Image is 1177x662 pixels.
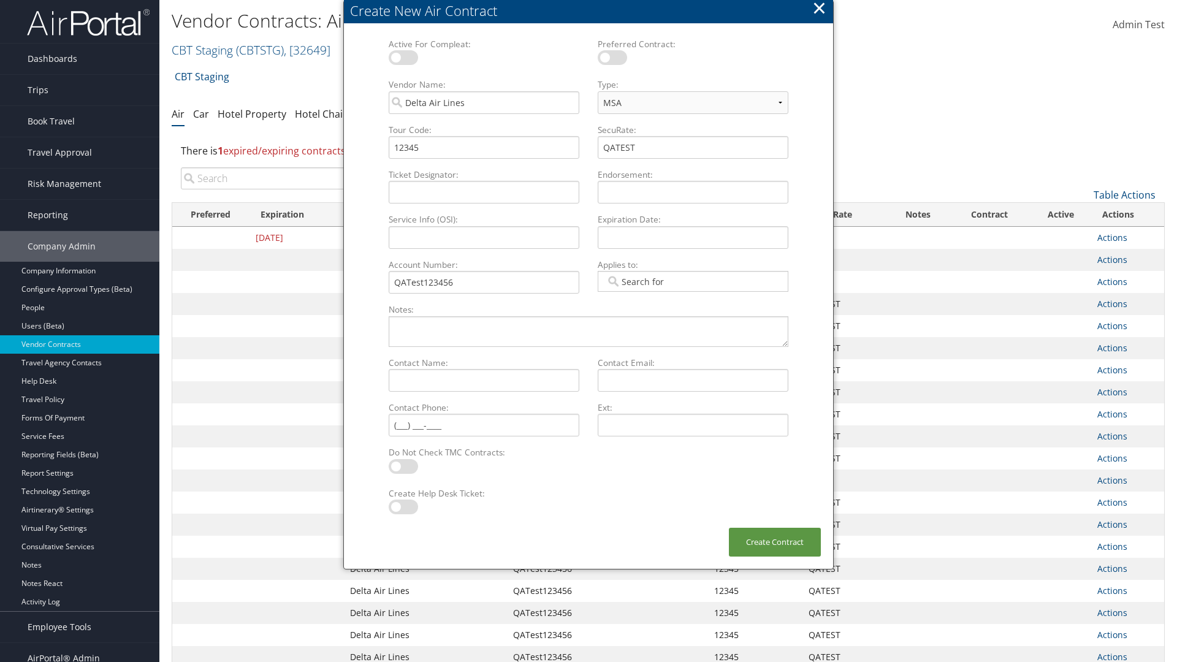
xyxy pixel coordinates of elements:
input: (___) ___-____ [389,414,579,436]
td: QATEST [802,624,888,646]
input: Search [181,167,411,189]
h1: Vendor Contracts: Air [172,8,834,34]
a: Hotel Chain [295,107,349,121]
span: Admin Test [1113,18,1165,31]
td: Delta Air Lines [344,602,507,624]
a: Air [172,107,185,121]
img: airportal-logo.png [27,8,150,37]
td: 220 [802,249,888,271]
span: Employee Tools [28,612,91,642]
strong: 1 [218,144,223,158]
th: Contract: activate to sort column ascending [948,203,1030,227]
td: QATest123456 [507,580,655,602]
label: Vendor Name: [384,78,584,91]
label: Account Number: [384,259,584,271]
a: Actions [1097,629,1127,641]
td: QATEST [802,293,888,315]
a: Actions [1097,320,1127,332]
span: Dashboards [28,44,77,74]
td: QATEST [802,381,888,403]
a: Actions [1097,496,1127,508]
label: Tour Code: [384,124,584,136]
th: Preferred: activate to sort column ascending [172,203,249,227]
span: ( CBTSTG ) [236,42,284,58]
a: Actions [1097,386,1127,398]
a: CBT Staging [172,42,330,58]
td: QATEST [802,425,888,447]
a: Actions [1097,276,1127,287]
td: Delta Air Lines [344,580,507,602]
td: QATEST [802,359,888,381]
div: There is [172,134,1165,167]
a: Actions [1097,563,1127,574]
a: Actions [1097,541,1127,552]
span: Book Travel [28,106,75,137]
label: Contact Phone: [384,401,584,414]
label: Type: [593,78,793,91]
a: Actions [1097,607,1127,618]
label: Endorsement: [593,169,793,181]
label: Active For Compleat: [384,38,584,50]
label: Expiration Date: [593,213,793,226]
span: Reporting [28,200,68,230]
th: Notes: activate to sort column ascending [888,203,948,227]
label: Contact Email: [593,357,793,369]
th: Actions [1091,203,1164,227]
th: SecuRate: activate to sort column ascending [802,203,888,227]
a: Car [193,107,209,121]
td: QATest123456 [507,624,655,646]
th: Expiration: activate to sort column descending [249,203,344,227]
td: QATEST [802,447,888,470]
td: QATEST [802,558,888,580]
label: Contact Name: [384,357,584,369]
td: QATEST [802,514,888,536]
td: 7897 [802,271,888,293]
span: Trips [28,75,48,105]
td: QATEST [802,602,888,624]
span: Risk Management [28,169,101,199]
label: Applies to: [593,259,793,271]
a: Actions [1097,474,1127,486]
a: Actions [1097,452,1127,464]
td: Delta Air Lines [344,624,507,646]
td: QATEST [802,580,888,602]
a: Actions [1097,232,1127,243]
td: QATEST [802,536,888,558]
a: Actions [1097,342,1127,354]
td: 7897 [802,227,888,249]
button: Create Contract [729,528,821,557]
a: Actions [1097,364,1127,376]
label: Do Not Check TMC Contracts: [384,446,584,458]
label: Notes: [384,303,793,316]
input: Search for Airline [606,275,674,287]
td: Delta Air Lines [344,558,507,580]
td: 12345 [708,602,802,624]
td: 12345 [708,624,802,646]
label: Ext: [593,401,793,414]
a: Actions [1097,519,1127,530]
td: QATest123456 [507,602,655,624]
label: Preferred Contract: [593,38,793,50]
td: 12345 [708,580,802,602]
td: QATEST [802,403,888,425]
td: QATEST [802,315,888,337]
a: Actions [1097,585,1127,596]
span: Travel Approval [28,137,92,168]
label: SecuRate: [593,124,793,136]
td: [DATE] [249,227,344,249]
a: Hotel Property [218,107,286,121]
span: Company Admin [28,231,96,262]
a: Actions [1097,298,1127,310]
label: Service Info (OSI): [384,213,584,226]
a: Table Actions [1094,188,1156,202]
a: Actions [1097,254,1127,265]
label: Ticket Designator: [384,169,584,181]
div: Create New Air Contract [350,1,833,20]
span: , [ 32649 ] [284,42,330,58]
a: CBT Staging [175,64,229,89]
td: QATEST [802,492,888,514]
a: Admin Test [1113,6,1165,44]
td: QATEST [802,337,888,359]
a: Actions [1097,408,1127,420]
a: Actions [1097,430,1127,442]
